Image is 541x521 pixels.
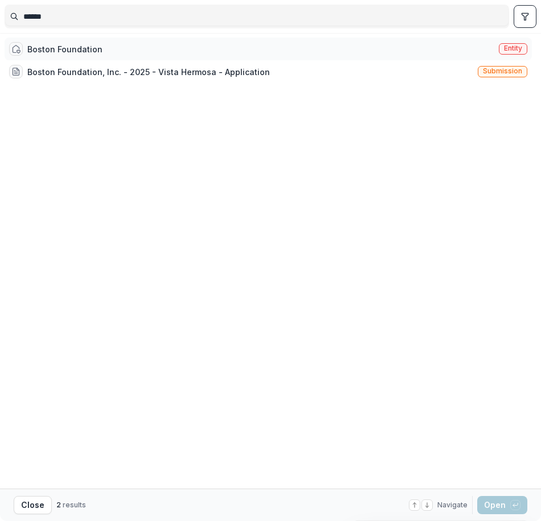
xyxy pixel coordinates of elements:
[27,66,270,78] div: Boston Foundation, Inc. - 2025 - Vista Hermosa - Application
[437,500,468,510] span: Navigate
[483,67,522,75] span: Submission
[63,501,86,509] span: results
[27,43,103,55] div: Boston Foundation
[477,496,527,514] button: Open
[14,496,52,514] button: Close
[56,501,61,509] span: 2
[514,5,536,28] button: toggle filters
[504,44,522,52] span: Entity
